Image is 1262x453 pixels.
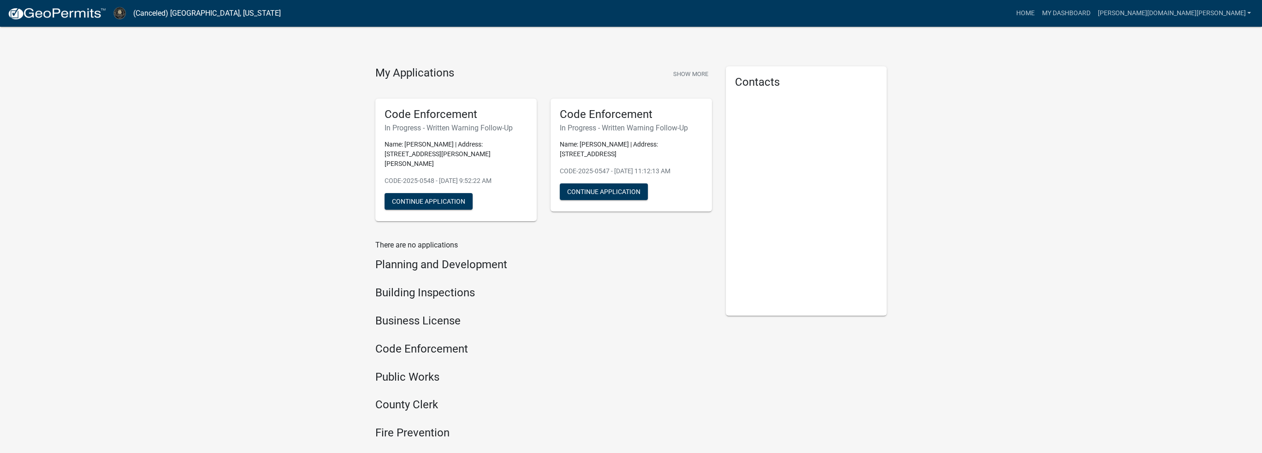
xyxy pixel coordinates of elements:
[375,342,712,356] h4: Code Enforcement
[385,193,473,210] button: Continue Application
[735,76,878,89] h5: Contacts
[375,66,454,80] h4: My Applications
[1094,5,1255,22] a: [PERSON_NAME][DOMAIN_NAME][PERSON_NAME]
[375,314,712,328] h4: Business License
[560,108,703,121] h5: Code Enforcement
[385,176,527,186] p: CODE-2025-0548 - [DATE] 9:52:22 AM
[375,258,712,271] h4: Planning and Development
[375,240,712,251] p: There are no applications
[1038,5,1094,22] a: My Dashboard
[1012,5,1038,22] a: Home
[560,166,703,176] p: CODE-2025-0547 - [DATE] 11:12:13 AM
[375,286,712,300] h4: Building Inspections
[375,371,712,384] h4: Public Works
[385,124,527,132] h6: In Progress - Written Warning Follow-Up
[670,66,712,82] button: Show More
[560,140,703,159] p: Name: [PERSON_NAME] | Address: [STREET_ADDRESS]
[133,6,281,21] a: (Canceled) [GEOGRAPHIC_DATA], [US_STATE]
[385,108,527,121] h5: Code Enforcement
[113,7,126,19] img: (Canceled) Gordon County, Georgia
[375,426,712,440] h4: Fire Prevention
[375,398,712,412] h4: County Clerk
[560,183,648,200] button: Continue Application
[385,140,527,169] p: Name: [PERSON_NAME] | Address: [STREET_ADDRESS][PERSON_NAME][PERSON_NAME]
[560,124,703,132] h6: In Progress - Written Warning Follow-Up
